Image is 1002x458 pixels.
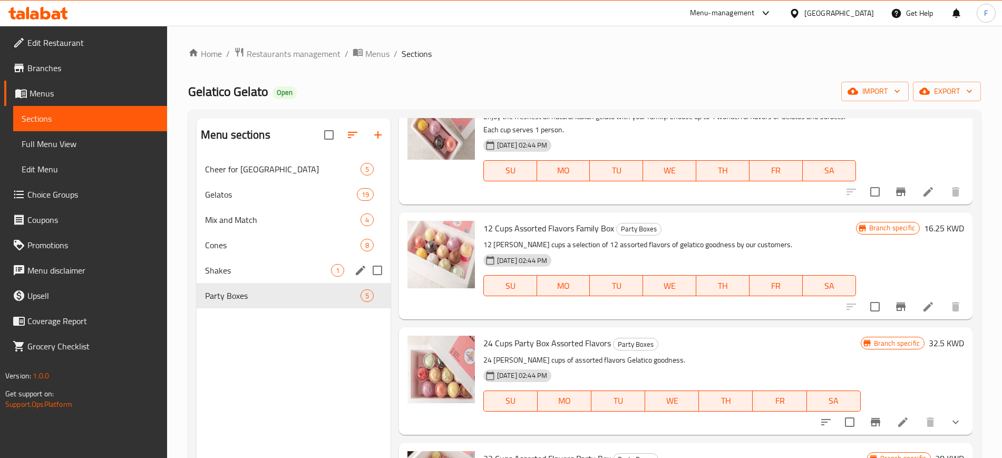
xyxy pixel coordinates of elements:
div: Gelatos19 [197,182,391,207]
button: SA [803,160,856,181]
a: Support.OpsPlatform [5,397,72,411]
div: Cheer for Kuwait [205,163,361,176]
span: WE [649,393,695,408]
a: Choice Groups [4,182,167,207]
a: Edit Menu [13,157,167,182]
span: Get support on: [5,387,54,401]
span: Version: [5,369,31,383]
button: WE [643,160,696,181]
a: Grocery Checklist [4,334,167,359]
button: MO [538,391,591,412]
span: Choice Groups [27,188,159,201]
button: MO [537,275,590,296]
span: Shakes [205,264,331,277]
div: Mix and Match4 [197,207,391,232]
li: / [345,47,348,60]
span: Menus [365,47,390,60]
div: Menu-management [690,7,755,20]
button: TH [696,160,750,181]
img: 24 Cups Party Box Assorted Flavors [407,336,475,403]
span: MO [541,163,586,178]
p: 12 [PERSON_NAME] cups a selection of 12 assorted flavors of gelatico goodness by our customers. [483,238,856,251]
span: SA [807,163,852,178]
div: Gelatos [205,188,357,201]
button: Branch-specific-item [888,179,913,204]
a: Coupons [4,207,167,232]
div: [GEOGRAPHIC_DATA] [804,7,874,19]
span: WE [647,278,692,294]
a: Edit menu item [897,416,909,428]
button: Branch-specific-item [888,294,913,319]
a: Menus [4,81,167,106]
span: TH [701,163,745,178]
button: TH [699,391,753,412]
a: Restaurants management [234,47,341,61]
img: 8 Cups Assorted Flavors Family Box [407,92,475,160]
button: FR [750,275,803,296]
span: Select to update [864,296,886,318]
span: Party Boxes [617,223,661,235]
div: Party Boxes [613,338,658,350]
span: Gelatico Gelato [188,80,268,103]
button: SU [483,391,538,412]
button: sort-choices [813,410,839,435]
span: FR [754,278,799,294]
a: Edit Restaurant [4,30,167,55]
div: items [361,239,374,251]
span: 5 [361,164,373,174]
span: FR [754,163,799,178]
span: [DATE] 02:44 PM [493,256,551,266]
span: Party Boxes [614,338,658,350]
span: Cones [205,239,361,251]
a: Branches [4,55,167,81]
span: Upsell [27,289,159,302]
p: 24 [PERSON_NAME] cups of assorted flavors Gelatico goodness. [483,354,861,367]
div: items [357,188,374,201]
span: TH [701,278,745,294]
button: Branch-specific-item [863,410,888,435]
span: TU [594,163,639,178]
button: delete [943,179,968,204]
span: Menu disclaimer [27,264,159,277]
button: FR [750,160,803,181]
span: Coverage Report [27,315,159,327]
span: 19 [357,190,373,200]
span: Coupons [27,213,159,226]
div: Party Boxes5 [197,283,391,308]
button: WE [645,391,699,412]
span: Party Boxes [205,289,361,302]
span: SA [811,393,857,408]
button: SA [807,391,861,412]
img: 12 Cups Assorted Flavors Family Box [407,221,475,288]
span: Sections [22,112,159,125]
span: TH [703,393,748,408]
span: Edit Restaurant [27,36,159,49]
span: Promotions [27,239,159,251]
span: F [984,7,988,19]
span: Branches [27,62,159,74]
h6: 16.25 KWD [924,221,964,236]
nav: breadcrumb [188,47,981,61]
span: SU [488,393,533,408]
div: items [361,163,374,176]
span: Open [273,88,297,97]
a: Full Menu View [13,131,167,157]
span: Sort sections [340,122,365,148]
span: MO [542,393,587,408]
button: MO [537,160,590,181]
button: FR [753,391,806,412]
nav: Menu sections [197,152,391,313]
span: Select all sections [318,124,340,146]
a: Home [188,47,222,60]
span: 4 [361,215,373,225]
span: import [850,85,900,98]
a: Menu disclaimer [4,258,167,283]
div: Cones8 [197,232,391,258]
button: TU [590,275,643,296]
span: Restaurants management [247,47,341,60]
div: Party Boxes [616,223,661,236]
span: Cheer for [GEOGRAPHIC_DATA] [205,163,361,176]
a: Edit menu item [922,186,935,198]
span: Mix and Match [205,213,361,226]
